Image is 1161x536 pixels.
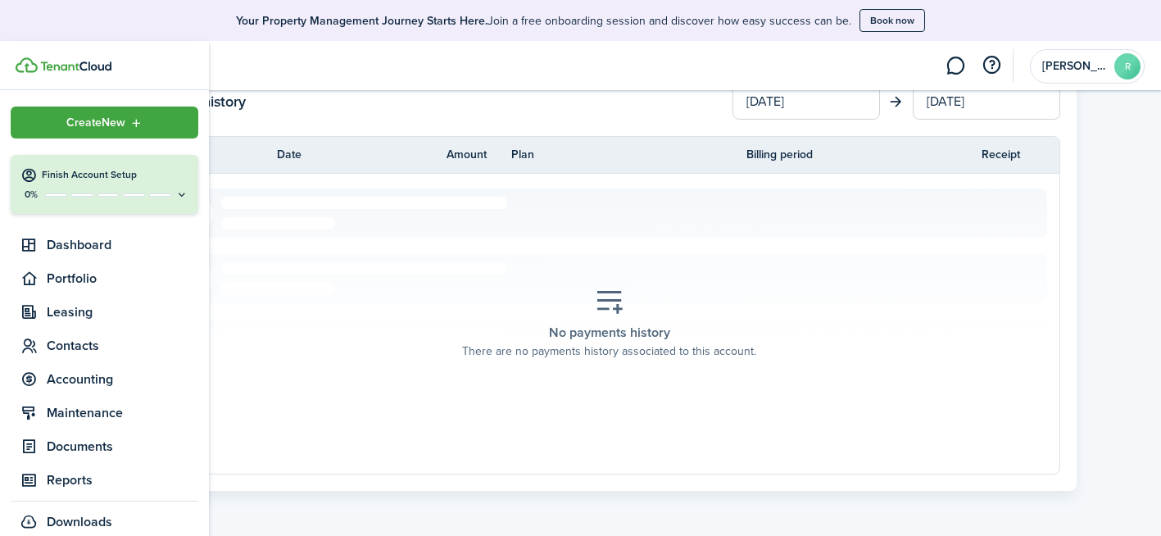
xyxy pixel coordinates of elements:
button: Open resource center [977,52,1005,79]
th: Status [160,146,277,163]
th: Date [277,146,394,163]
placeholder-title: No payments history [549,323,670,343]
span: Leasing [47,302,198,322]
img: TenantCloud [40,61,111,71]
span: Accounting [47,370,198,389]
avatar-text: R [1114,53,1141,79]
placeholder-description: There are no payments history associated to this account. [462,343,756,360]
span: Contacts [47,336,198,356]
span: Maintenance [47,403,198,423]
th: Plan [511,146,746,163]
a: Reports [11,466,198,495]
p: 0% [20,188,41,202]
span: Portfolio [47,269,198,288]
span: Documents [47,437,198,457]
p: Join a free onboarding session and discover how easy success can be. [236,12,851,30]
h3: Billing history [159,94,716,109]
th: Amount [447,146,511,163]
button: Open menu [11,107,198,139]
span: Downloads [47,512,112,532]
img: TenantCloud [16,57,38,73]
span: Dashboard [47,235,198,255]
a: Messaging [940,45,971,87]
button: Finish Account Setup0% [11,155,198,214]
th: Billing period [746,146,982,163]
span: Reports [47,470,198,490]
th: Receipt [982,146,1059,163]
b: Your Property Management Journey Starts Here. [236,12,488,30]
button: Book now [859,9,925,32]
span: Create New [66,117,125,129]
span: Rob [1042,61,1108,72]
h4: Finish Account Setup [42,168,188,182]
